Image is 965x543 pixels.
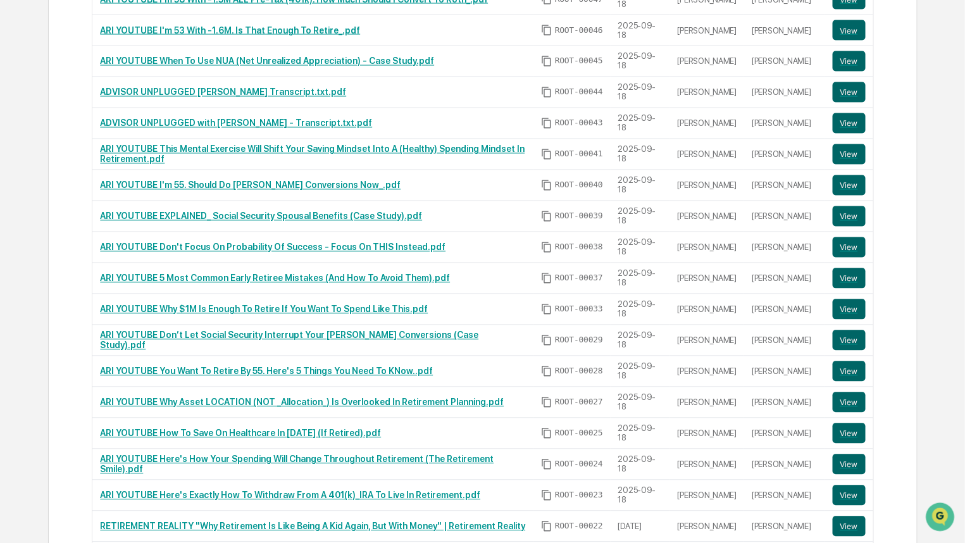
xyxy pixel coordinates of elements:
button: View [833,51,866,72]
td: [PERSON_NAME] [744,139,825,170]
td: [PERSON_NAME] [744,232,825,263]
p: How can we help? [13,26,230,46]
td: [PERSON_NAME] [744,170,825,201]
td: 2025-09-18 [611,108,670,139]
span: Attestations [104,159,157,172]
td: 2025-09-18 [611,263,670,294]
a: 🖐️Preclearance [8,154,87,177]
td: 2025-09-18 [611,449,670,480]
span: ROOT-00044 [555,87,603,97]
span: Copy Id [541,149,552,160]
span: Copy Id [541,335,552,346]
td: [PERSON_NAME] [744,449,825,480]
td: [PERSON_NAME] [744,418,825,449]
a: ARI YOUTUBE Don't Focus On Probability Of Success - Focus On THIS Instead.pdf [100,242,445,253]
a: ARI YOUTUBE Here's Exactly How To Withdraw From A 401(k)_IRA To Live In Retirement.pdf [100,490,480,501]
div: Start new chat [43,96,208,109]
button: View [833,330,866,351]
button: View [833,268,866,289]
a: ARI YOUTUBE Why Asset LOCATION (NOT _Allocation_) Is Overlooked In Retirement Planning.pdf [100,397,504,408]
td: [PERSON_NAME] [670,294,745,325]
div: 🖐️ [13,160,23,170]
td: [PERSON_NAME] [744,201,825,232]
span: ROOT-00045 [555,56,603,66]
a: ARI YOUTUBE Here's How Your Spending Will Change Throughout Retirement (The Retirement Smile).pdf [100,454,494,475]
a: 🗄️Attestations [87,154,162,177]
td: [PERSON_NAME] [744,511,825,542]
a: RETIREMENT REALITY "Why Retirement Is Like Being A Kid Again, But With Money" | Retirement Reality [100,521,525,532]
span: Copy Id [541,273,552,284]
td: 2025-09-18 [611,232,670,263]
a: ADVISOR UNPLUGGED with [PERSON_NAME] - Transcript.txt.pdf [100,118,372,128]
td: [PERSON_NAME] [670,201,745,232]
td: 2025-09-18 [611,15,670,46]
span: Copy Id [541,366,552,377]
td: 2025-09-18 [611,294,670,325]
a: ARI YOUTUBE I'm 53 With -1.6M. Is That Enough To Retire_.pdf [100,25,360,35]
span: Preclearance [25,159,82,172]
button: View [833,113,866,134]
button: View [833,485,866,506]
span: ROOT-00043 [555,118,603,128]
button: Start new chat [215,100,230,115]
td: [PERSON_NAME] [744,294,825,325]
td: [PERSON_NAME] [670,387,745,418]
span: ROOT-00041 [555,149,603,159]
td: [PERSON_NAME] [744,77,825,108]
span: ROOT-00039 [555,211,603,222]
div: We're available if you need us! [43,109,160,119]
span: Copy Id [541,180,552,191]
a: 🔎Data Lookup [8,178,85,201]
td: [PERSON_NAME] [670,77,745,108]
a: View [833,423,866,444]
td: 2025-09-18 [611,356,670,387]
td: [PERSON_NAME] [744,108,825,139]
button: View [833,144,866,165]
td: 2025-09-18 [611,325,670,356]
td: [PERSON_NAME] [670,263,745,294]
button: View [833,175,866,196]
a: ARI YOUTUBE 5 Most Common Early Retiree Mistakes (And How To Avoid Them).pdf [100,273,450,284]
button: View [833,237,866,258]
td: [PERSON_NAME] [744,387,825,418]
td: [PERSON_NAME] [670,480,745,511]
td: [PERSON_NAME] [670,232,745,263]
span: Copy Id [541,211,552,222]
button: View [833,454,866,475]
span: ROOT-00029 [555,335,603,346]
a: ARI YOUTUBE How To Save On Healthcare In [DATE] (If Retired).pdf [100,428,381,439]
span: ROOT-00028 [555,366,603,377]
button: View [833,299,866,320]
span: Copy Id [541,459,552,470]
span: Copy Id [541,242,552,253]
td: [PERSON_NAME] [744,356,825,387]
span: Copy Id [541,25,552,36]
div: 🗄️ [92,160,102,170]
td: [PERSON_NAME] [670,170,745,201]
span: Copy Id [541,490,552,501]
button: View [833,82,866,103]
span: ROOT-00040 [555,180,603,190]
button: View [833,361,866,382]
td: [PERSON_NAME] [670,108,745,139]
span: Copy Id [541,56,552,67]
div: 🔎 [13,184,23,194]
span: Copy Id [541,397,552,408]
span: Copy Id [541,118,552,129]
td: [PERSON_NAME] [744,263,825,294]
td: 2025-09-18 [611,480,670,511]
img: 1746055101610-c473b297-6a78-478c-a979-82029cc54cd1 [13,96,35,119]
span: ROOT-00024 [555,459,603,470]
span: ROOT-00023 [555,490,603,501]
td: 2025-09-18 [611,46,670,77]
span: ROOT-00033 [555,304,603,315]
